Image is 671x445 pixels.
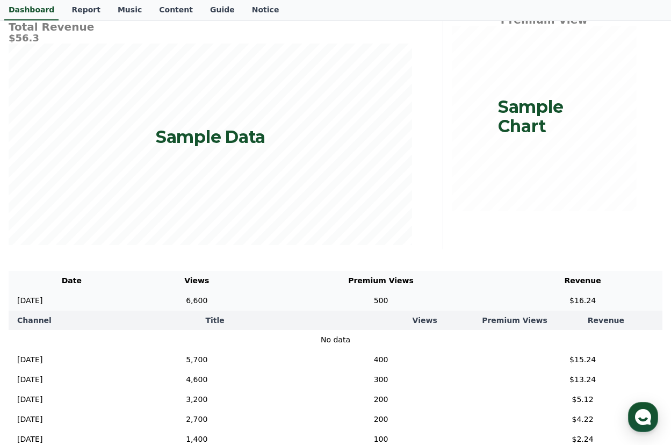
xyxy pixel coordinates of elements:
p: [DATE] [17,295,42,306]
th: Channel [9,311,60,330]
h4: Total Revenue [9,21,413,33]
td: 5,700 [135,350,259,370]
td: $13.24 [503,370,662,390]
p: [DATE] [17,434,42,445]
a: Settings [139,341,206,368]
p: [DATE] [17,374,42,385]
span: Home [27,357,46,365]
p: [DATE] [17,414,42,425]
td: $16.24 [503,291,662,311]
td: $4.22 [503,410,662,429]
p: [DATE] [17,354,42,365]
th: Views [135,271,259,291]
th: Date [9,271,135,291]
td: $15.24 [503,350,662,370]
h5: $56.3 [9,33,413,44]
span: Settings [159,357,185,365]
p: No data [17,334,654,346]
span: Messages [89,357,121,366]
a: Messages [71,341,139,368]
td: 4,600 [135,370,259,390]
td: 200 [259,390,503,410]
td: 500 [259,291,503,311]
p: Sample Data [156,127,265,147]
th: Revenue [503,271,662,291]
td: 6,600 [135,291,259,311]
th: Title [60,311,370,330]
td: $5.12 [503,390,662,410]
th: Premium Views [259,271,503,291]
a: Home [3,341,71,368]
td: 200 [259,410,503,429]
td: 400 [259,350,503,370]
td: 300 [259,370,503,390]
th: Premium Views [480,311,550,330]
p: [DATE] [17,394,42,405]
th: Views [370,311,480,330]
p: Sample Chart [498,97,590,136]
th: Revenue [550,311,662,330]
td: 2,700 [135,410,259,429]
td: 3,200 [135,390,259,410]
